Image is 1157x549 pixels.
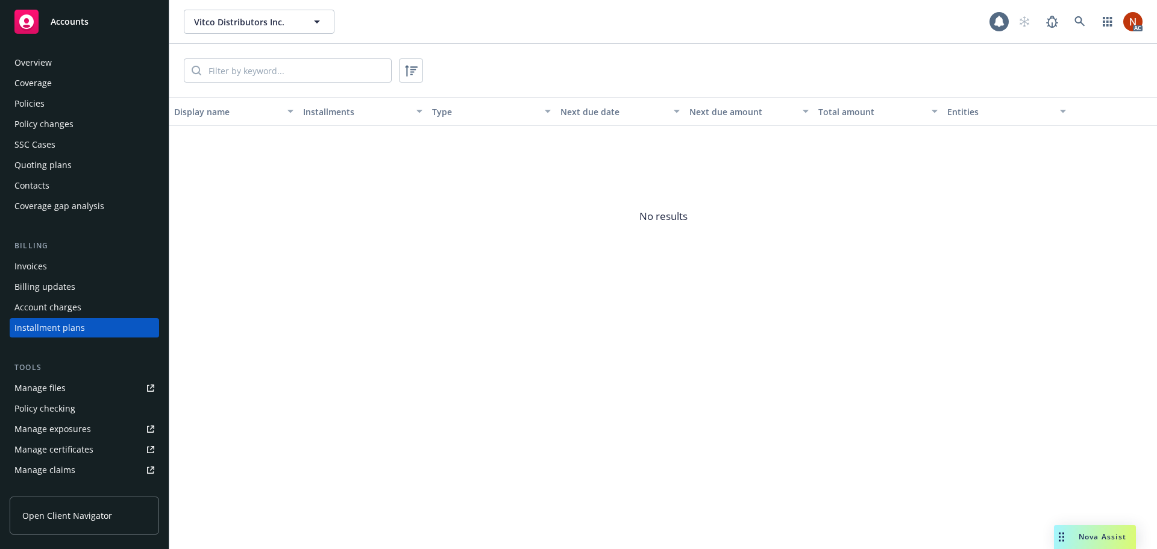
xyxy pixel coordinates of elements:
[1054,525,1136,549] button: Nova Assist
[10,53,159,72] a: Overview
[14,155,72,175] div: Quoting plans
[10,196,159,216] a: Coverage gap analysis
[14,196,104,216] div: Coverage gap analysis
[303,105,409,118] div: Installments
[14,53,52,72] div: Overview
[10,298,159,317] a: Account charges
[192,66,201,75] svg: Search
[14,318,85,337] div: Installment plans
[22,509,112,522] span: Open Client Navigator
[1012,10,1036,34] a: Start snowing
[10,257,159,276] a: Invoices
[174,105,280,118] div: Display name
[298,97,427,126] button: Installments
[184,10,334,34] button: Vitco Distributors Inc.
[942,97,1071,126] button: Entities
[689,105,795,118] div: Next due amount
[10,94,159,113] a: Policies
[14,176,49,195] div: Contacts
[10,115,159,134] a: Policy changes
[10,176,159,195] a: Contacts
[1068,10,1092,34] a: Search
[10,362,159,374] div: Tools
[10,74,159,93] a: Coverage
[10,5,159,39] a: Accounts
[194,16,298,28] span: Vitco Distributors Inc.
[10,460,159,480] a: Manage claims
[1054,525,1069,549] div: Drag to move
[1123,12,1143,31] img: photo
[14,481,71,500] div: Manage BORs
[947,105,1053,118] div: Entities
[560,105,666,118] div: Next due date
[169,126,1157,307] span: No results
[432,105,538,118] div: Type
[10,240,159,252] div: Billing
[10,419,159,439] a: Manage exposures
[14,135,55,154] div: SSC Cases
[14,399,75,418] div: Policy checking
[1096,10,1120,34] a: Switch app
[14,378,66,398] div: Manage files
[1079,532,1126,542] span: Nova Assist
[14,440,93,459] div: Manage certificates
[427,97,556,126] button: Type
[14,419,91,439] div: Manage exposures
[10,135,159,154] a: SSC Cases
[10,481,159,500] a: Manage BORs
[14,277,75,296] div: Billing updates
[14,115,74,134] div: Policy changes
[10,440,159,459] a: Manage certificates
[1040,10,1064,34] a: Report a Bug
[556,97,685,126] button: Next due date
[10,155,159,175] a: Quoting plans
[14,460,75,480] div: Manage claims
[10,378,159,398] a: Manage files
[10,318,159,337] a: Installment plans
[51,17,89,27] span: Accounts
[10,399,159,418] a: Policy checking
[201,59,391,82] input: Filter by keyword...
[14,94,45,113] div: Policies
[685,97,814,126] button: Next due amount
[814,97,942,126] button: Total amount
[818,105,924,118] div: Total amount
[14,298,81,317] div: Account charges
[169,97,298,126] button: Display name
[14,74,52,93] div: Coverage
[10,277,159,296] a: Billing updates
[14,257,47,276] div: Invoices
